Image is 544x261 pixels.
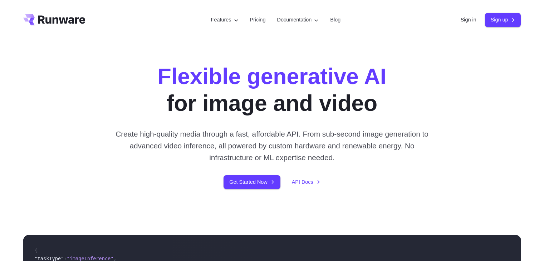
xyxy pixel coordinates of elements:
strong: Flexible generative AI [158,64,386,89]
label: Documentation [277,16,319,24]
p: Create high-quality media through a fast, affordable API. From sub-second image generation to adv... [113,128,431,164]
span: { [35,247,38,253]
a: Sign up [485,13,521,27]
a: Blog [330,16,340,24]
label: Features [211,16,239,24]
a: Sign in [461,16,476,24]
a: Pricing [250,16,266,24]
a: API Docs [292,178,320,186]
a: Get Started Now [224,175,280,189]
a: Go to / [23,14,85,25]
h1: for image and video [158,63,386,117]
